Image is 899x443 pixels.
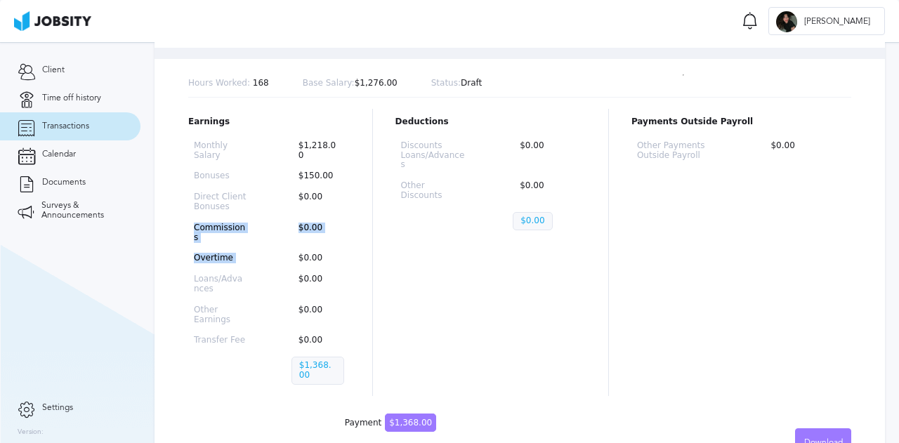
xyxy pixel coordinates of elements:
[303,79,398,88] p: $1,276.00
[42,178,86,187] span: Documents
[291,223,344,243] p: $0.00
[763,141,846,161] p: $0.00
[42,65,65,75] span: Client
[194,192,247,212] p: Direct Client Bonuses
[194,253,247,263] p: Overtime
[637,141,719,161] p: Other Payments Outside Payroll
[18,428,44,437] label: Version:
[42,121,89,131] span: Transactions
[291,275,344,294] p: $0.00
[395,117,586,127] p: Deductions
[401,181,468,201] p: Other Discounts
[194,171,247,181] p: Bonuses
[797,17,877,27] span: [PERSON_NAME]
[303,78,355,88] span: Base Salary:
[431,78,461,88] span: Status:
[42,150,76,159] span: Calendar
[188,117,350,127] p: Earnings
[513,212,552,230] p: $0.00
[345,418,436,428] div: Payment
[776,11,797,32] div: A
[431,79,483,88] p: Draft
[194,223,247,243] p: Commissions
[401,141,468,170] p: Discounts Loans/Advances
[188,78,250,88] span: Hours Worked:
[513,141,580,170] p: $0.00
[291,253,344,263] p: $0.00
[194,305,247,325] p: Other Earnings
[768,7,885,35] button: A[PERSON_NAME]
[291,305,344,325] p: $0.00
[291,357,344,385] p: $1,368.00
[194,141,247,161] p: Monthly Salary
[631,117,851,127] p: Payments Outside Payroll
[194,336,247,345] p: Transfer Fee
[385,414,436,432] span: $1,368.00
[42,403,73,413] span: Settings
[14,11,91,31] img: ab4bad089aa723f57921c736e9817d99.png
[291,171,344,181] p: $150.00
[188,79,269,88] p: 168
[513,181,580,201] p: $0.00
[291,141,344,161] p: $1,218.00
[194,275,247,294] p: Loans/Advances
[291,192,344,212] p: $0.00
[291,336,344,345] p: $0.00
[41,201,123,220] span: Surveys & Announcements
[42,93,101,103] span: Time off history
